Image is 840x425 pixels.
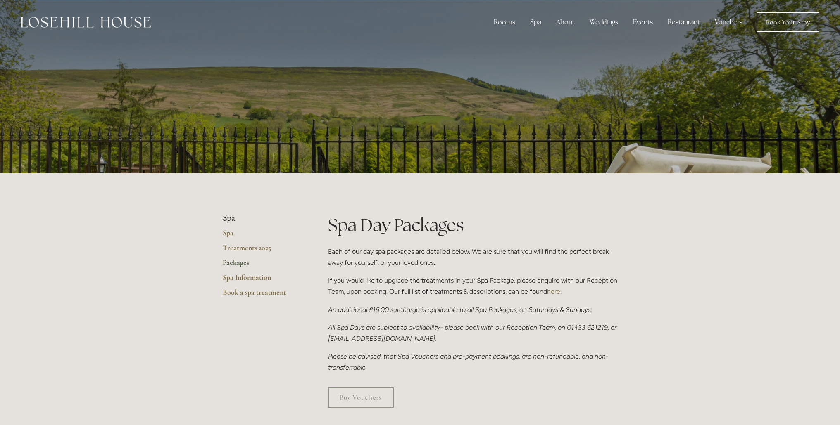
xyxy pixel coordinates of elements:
div: Events [626,14,659,31]
p: If you would like to upgrade the treatments in your Spa Package, please enquire with our Receptio... [328,275,618,297]
a: Buy Vouchers [328,387,394,408]
div: About [550,14,581,31]
a: Spa [223,228,302,243]
a: here [547,288,560,295]
a: Book Your Stay [757,12,819,32]
a: Packages [223,258,302,273]
a: Vouchers [708,14,749,31]
a: Spa Information [223,273,302,288]
li: Spa [223,213,302,224]
div: Rooms [487,14,522,31]
h1: Spa Day Packages [328,213,618,237]
div: Spa [524,14,548,31]
em: Please be advised, that Spa Vouchers and pre-payment bookings, are non-refundable, and non-transf... [328,352,609,371]
p: Each of our day spa packages are detailed below. We are sure that you will find the perfect break... [328,246,618,268]
img: Losehill House [21,17,151,28]
div: Restaurant [661,14,707,31]
div: Weddings [583,14,625,31]
a: Book a spa treatment [223,288,302,302]
em: An additional £15.00 surcharge is applicable to all Spa Packages, on Saturdays & Sundays. [328,306,592,314]
a: Treatments 2025 [223,243,302,258]
em: All Spa Days are subject to availability- please book with our Reception Team, on 01433 621219, o... [328,323,618,342]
